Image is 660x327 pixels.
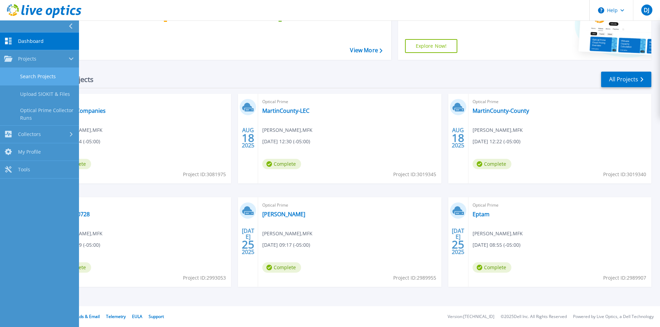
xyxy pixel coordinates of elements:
a: Explore Now! [405,39,458,53]
span: Project ID: 2993053 [183,274,226,282]
a: Support [149,314,164,319]
span: Optical Prime [52,98,227,106]
span: DJ [644,7,649,13]
span: [DATE] 08:55 (-05:00) [473,241,520,249]
span: 18 [452,135,464,141]
a: Eptam [473,211,490,218]
div: [DATE] 2025 [241,229,255,254]
li: © 2025 Dell Inc. All Rights Reserved [501,315,567,319]
span: 25 [242,242,254,247]
span: 18 [242,135,254,141]
a: MartinCounty-County [473,107,529,114]
span: Complete [262,159,301,169]
a: [PERSON_NAME] [262,211,305,218]
a: View More [350,47,382,54]
a: Ads & Email [77,314,100,319]
span: [DATE] 12:30 (-05:00) [262,138,310,145]
span: Project ID: 2989907 [603,274,646,282]
span: Collectors [18,131,41,137]
span: Project ID: 2989955 [393,274,436,282]
span: Project ID: 3019345 [393,171,436,178]
span: Project ID: 3019340 [603,171,646,178]
span: [DATE] 09:17 (-05:00) [262,241,310,249]
li: Version: [TECHNICAL_ID] [448,315,494,319]
span: Optical Prime [52,201,227,209]
span: Project ID: 3081975 [183,171,226,178]
div: AUG 2025 [451,125,465,151]
span: Tools [18,166,30,173]
a: MartinCounty-LEC [262,107,309,114]
span: 25 [452,242,464,247]
div: [DATE] 2025 [451,229,465,254]
a: EULA [132,314,142,319]
span: Optical Prime [262,201,437,209]
a: All Projects [601,72,651,87]
span: Complete [473,262,511,273]
span: Optical Prime [473,98,647,106]
span: Dashboard [18,38,44,44]
span: Optical Prime [473,201,647,209]
span: My Profile [18,149,41,155]
span: Optical Prime [262,98,437,106]
span: Complete [262,262,301,273]
span: [DATE] 12:22 (-05:00) [473,138,520,145]
span: [PERSON_NAME] , MFK [262,126,313,134]
span: Complete [473,159,511,169]
span: Projects [18,56,36,62]
span: [PERSON_NAME] , MFK [473,126,523,134]
span: [PERSON_NAME] , MFK [473,230,523,237]
li: Powered by Live Optics, a Dell Technology [573,315,654,319]
a: Telemetry [106,314,126,319]
span: [PERSON_NAME] , MFK [262,230,313,237]
div: AUG 2025 [241,125,255,151]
